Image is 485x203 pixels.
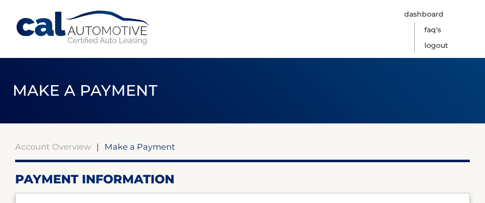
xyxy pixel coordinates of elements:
span: Make a Payment [13,81,158,100]
h2: Payment Information [15,172,470,187]
a: Account Overview [15,142,91,152]
a: FAQ's [424,22,441,38]
span: | [96,142,99,152]
span: Make a Payment [105,142,175,152]
a: Cal Automotive [15,10,152,46]
a: Logout [424,38,448,53]
a: Dashboard [404,7,444,22]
